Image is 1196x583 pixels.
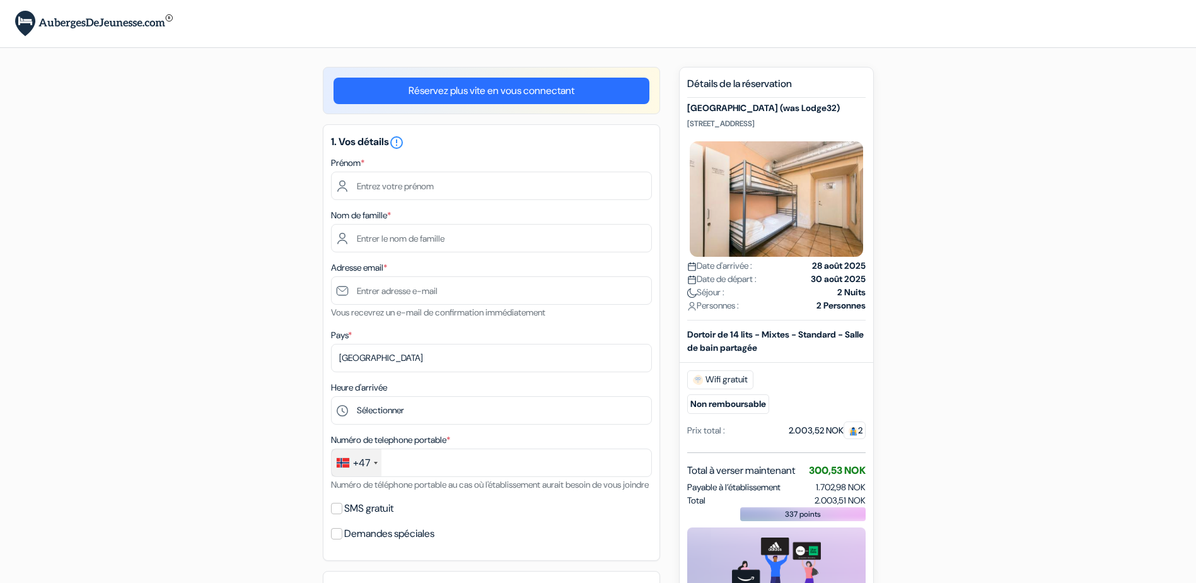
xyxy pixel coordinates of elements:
[331,381,387,394] label: Heure d'arrivée
[15,11,173,37] img: AubergesDeJeunesse.com
[331,135,652,150] h5: 1. Vos détails
[687,394,769,414] small: Non remboursable
[815,494,866,507] span: 2.003,51 NOK
[687,275,697,285] img: calendar.svg
[687,119,866,129] p: [STREET_ADDRESS]
[687,481,781,494] span: Payable à l’établissement
[344,525,434,543] label: Demandes spéciales
[809,464,866,477] span: 300,53 NOK
[331,209,391,222] label: Nom de famille
[693,375,703,385] img: free_wifi.svg
[687,259,752,273] span: Date d'arrivée :
[687,329,864,353] b: Dortoir de 14 lits - Mixtes - Standard - Salle de bain partagée
[331,479,649,490] small: Numéro de téléphone portable au cas où l'établissement aurait besoin de vous joindre
[844,421,866,439] span: 2
[389,135,404,150] i: error_outline
[331,261,387,274] label: Adresse email
[816,299,866,312] strong: 2 Personnes
[331,433,450,447] label: Numéro de telephone portable
[687,424,725,437] div: Prix total :
[331,276,652,305] input: Entrer adresse e-mail
[334,78,649,104] a: Réservez plus vite en vous connectant
[687,494,705,507] span: Total
[344,500,393,517] label: SMS gratuit
[811,273,866,286] strong: 30 août 2025
[687,103,866,114] h5: [GEOGRAPHIC_DATA] (was Lodge32)
[687,273,757,286] span: Date de départ :
[816,481,866,493] span: 1.702,98 NOK
[837,286,866,299] strong: 2 Nuits
[687,78,866,98] h5: Détails de la réservation
[687,302,697,311] img: user_icon.svg
[687,286,724,299] span: Séjour :
[687,288,697,298] img: moon.svg
[789,424,866,437] div: 2.003,52 NOK
[331,307,545,318] small: Vous recevrez un e-mail de confirmation immédiatement
[785,509,821,520] span: 337 points
[332,449,381,476] div: Norway (Norge): +47
[331,172,652,200] input: Entrez votre prénom
[687,463,795,478] span: Total à verser maintenant
[687,262,697,271] img: calendar.svg
[331,224,652,252] input: Entrer le nom de famille
[331,156,364,170] label: Prénom
[812,259,866,273] strong: 28 août 2025
[331,329,352,342] label: Pays
[687,370,753,389] span: Wifi gratuit
[353,456,370,471] div: +47
[389,135,404,148] a: error_outline
[849,427,858,436] img: guest.svg
[687,299,739,312] span: Personnes :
